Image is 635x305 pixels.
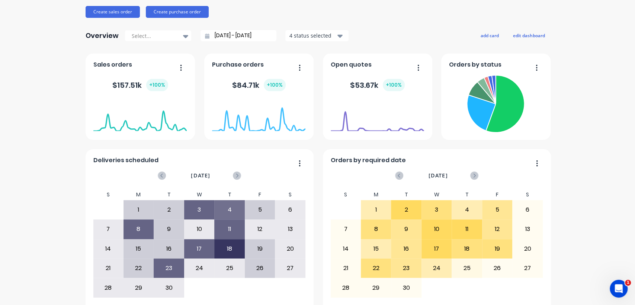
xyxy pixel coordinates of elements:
div: 11 [452,220,482,238]
div: 18 [452,240,482,258]
div: 15 [361,240,391,258]
div: 9 [391,220,421,238]
div: 23 [391,259,421,277]
div: 25 [215,259,244,277]
div: $ 53.67k [350,79,405,91]
div: 21 [93,259,123,277]
div: 25 [452,259,482,277]
div: 2 [391,200,421,219]
div: T [391,189,421,200]
div: 14 [93,240,123,258]
div: T [452,189,482,200]
div: S [512,189,543,200]
div: 18 [215,240,244,258]
div: $ 84.71k [232,79,286,91]
div: M [361,189,391,200]
span: Sales orders [93,60,132,69]
span: 1 [625,280,631,286]
div: 5 [482,200,512,219]
div: 7 [93,220,123,238]
div: $ 157.51k [112,79,168,91]
div: F [245,189,275,200]
button: edit dashboard [508,30,550,40]
div: 14 [331,240,360,258]
div: 19 [482,240,512,258]
div: 26 [482,259,512,277]
div: S [330,189,361,200]
div: 7 [331,220,360,238]
div: 8 [361,220,391,238]
span: Open quotes [331,60,372,69]
div: 22 [124,259,154,277]
span: [DATE] [428,171,448,180]
div: 20 [513,240,542,258]
div: 28 [93,278,123,297]
div: F [482,189,513,200]
div: 10 [422,220,452,238]
div: 27 [513,259,542,277]
div: 20 [275,240,305,258]
span: Orders by status [449,60,501,69]
div: W [184,189,215,200]
div: 11 [215,220,244,238]
div: 6 [513,200,542,219]
div: 30 [391,278,421,297]
div: 8 [124,220,154,238]
button: 4 status selected [285,30,349,41]
div: + 100 % [383,79,405,91]
div: 5 [245,200,275,219]
div: 10 [185,220,214,238]
div: 3 [422,200,452,219]
button: Create sales order [86,6,140,18]
div: 29 [124,278,154,297]
div: 4 status selected [289,32,336,39]
div: 4 [215,200,244,219]
div: 13 [275,220,305,238]
div: 4 [452,200,482,219]
button: add card [476,30,504,40]
div: + 100 % [146,79,168,91]
div: 30 [154,278,184,297]
div: M [124,189,154,200]
div: 15 [124,240,154,258]
div: 17 [185,240,214,258]
div: 16 [391,240,421,258]
div: 26 [245,259,275,277]
div: 17 [422,240,452,258]
div: 22 [361,259,391,277]
button: Create purchase order [146,6,209,18]
div: S [275,189,305,200]
div: 27 [275,259,305,277]
div: 13 [513,220,542,238]
div: 1 [361,200,391,219]
div: S [93,189,124,200]
div: 6 [275,200,305,219]
div: Overview [86,28,119,43]
div: T [214,189,245,200]
div: 2 [154,200,184,219]
div: 28 [331,278,360,297]
div: 21 [331,259,360,277]
div: 12 [245,220,275,238]
div: 29 [361,278,391,297]
div: 24 [422,259,452,277]
div: + 100 % [264,79,286,91]
span: [DATE] [191,171,210,180]
div: 16 [154,240,184,258]
div: 12 [482,220,512,238]
div: 23 [154,259,184,277]
div: 24 [185,259,214,277]
span: Deliveries scheduled [93,156,158,165]
iframe: Intercom live chat [610,280,628,298]
div: 9 [154,220,184,238]
div: 1 [124,200,154,219]
span: Purchase orders [212,60,264,69]
div: T [154,189,184,200]
div: 3 [185,200,214,219]
div: W [421,189,452,200]
div: 19 [245,240,275,258]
